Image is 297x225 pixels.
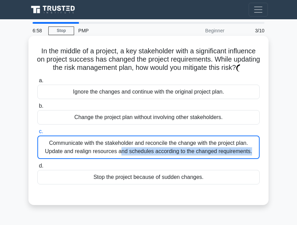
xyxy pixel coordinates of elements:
[39,77,43,83] span: a.
[28,24,48,37] div: 6:58
[39,128,43,134] span: c.
[37,47,260,72] h5: In the middle of a project, a key stakeholder with a significant influence on project success has...
[168,24,228,37] div: Beginner
[37,85,260,99] div: Ignore the changes and continue with the original project plan.
[37,136,260,159] div: Communicate with the stakeholder and reconcile the change with the project plan. Update and reali...
[39,163,43,169] span: d.
[48,26,74,35] a: Stop
[37,110,260,125] div: Change the project plan without involving other stakeholders.
[74,24,168,37] div: PMP
[249,3,268,17] button: Toggle navigation
[228,24,269,37] div: 3/10
[37,170,260,184] div: Stop the project because of sudden changes.
[39,103,43,109] span: b.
